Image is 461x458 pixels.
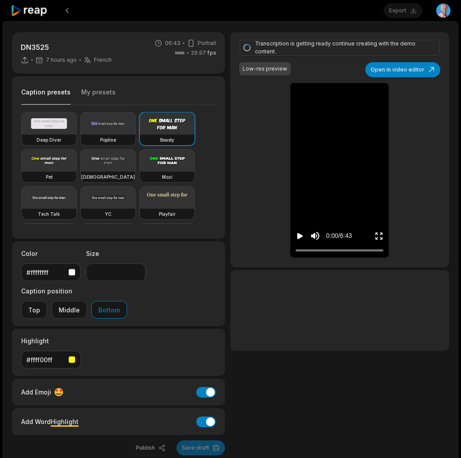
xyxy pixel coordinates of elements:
button: Publish [130,440,171,455]
div: Add Word [21,416,79,428]
button: Mute sound [310,230,321,241]
button: Top [21,301,47,319]
h3: Deep Diver [37,136,61,143]
button: My presets [81,88,116,105]
div: #ffffffff [26,268,65,277]
h3: Playfair [159,210,176,218]
button: Bottom [91,301,127,319]
span: Highlight [51,418,79,425]
h3: Beasty [160,136,174,143]
h3: Pet [46,173,52,180]
button: Middle [52,301,87,319]
span: French [94,56,112,64]
span: 7 hours ago [46,56,77,64]
button: Open in video editor [365,62,440,77]
button: Play video [296,228,304,244]
label: Color [21,249,81,258]
span: 06:43 [165,39,180,47]
span: fps [207,49,216,56]
span: 29.97 [191,49,216,57]
h3: Tech Talk [38,210,60,218]
p: DN3525 [21,42,112,53]
span: Add Emoji [21,387,51,397]
h3: Popline [100,136,116,143]
h3: Mozi [162,173,172,180]
div: Low-res preview [243,65,287,73]
span: 🤩 [54,386,64,398]
h3: [DEMOGRAPHIC_DATA] [81,173,135,180]
label: Highlight [21,336,81,345]
div: #ffff00ff [26,355,65,364]
span: Portrait [198,39,216,47]
button: #ffff00ff [21,351,81,368]
label: Size [86,249,146,258]
button: Enter Fullscreen [375,228,383,244]
div: Transcription is getting ready continue creating with the demo content. [255,40,422,56]
h3: YC [105,210,112,218]
label: Caption position [21,286,127,296]
div: 0:00 / 6:43 [326,231,352,240]
button: #ffffffff [21,263,81,281]
button: Caption presets [21,88,71,105]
